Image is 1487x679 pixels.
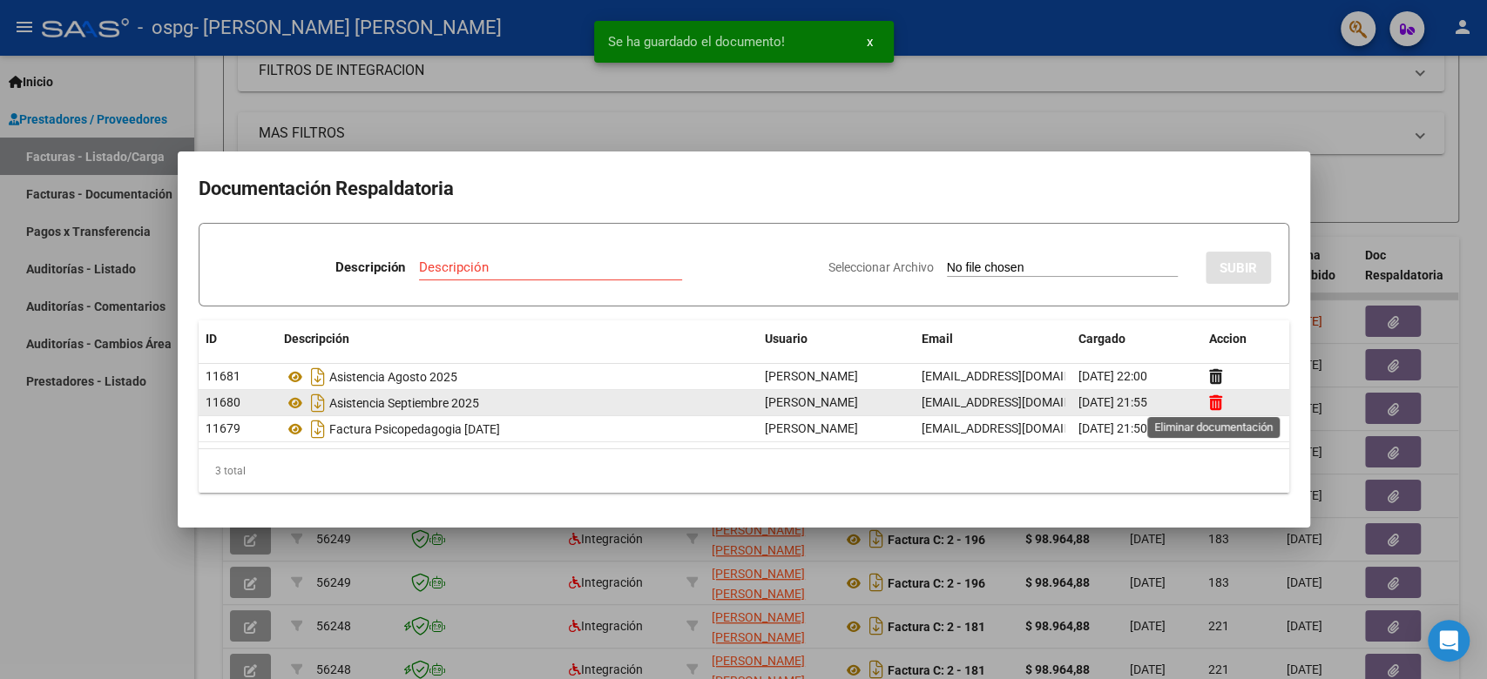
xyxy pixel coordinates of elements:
[1078,369,1147,383] span: [DATE] 22:00
[284,415,751,443] div: Factura Psicopedagogia [DATE]
[1209,332,1247,346] span: Accion
[199,172,1289,205] h2: Documentación Respaldatoria
[1071,320,1202,358] datatable-header-cell: Cargado
[765,369,858,383] span: [PERSON_NAME]
[206,395,240,409] span: 11680
[1202,320,1289,358] datatable-header-cell: Accion
[284,363,751,391] div: Asistencia Agosto 2025
[915,320,1071,358] datatable-header-cell: Email
[828,260,934,274] span: Seleccionar Archivo
[922,332,953,346] span: Email
[922,421,1115,435] span: [EMAIL_ADDRESS][DOMAIN_NAME]
[199,449,1289,493] div: 3 total
[199,320,277,358] datatable-header-cell: ID
[765,395,858,409] span: [PERSON_NAME]
[307,389,329,417] i: Descargar documento
[867,34,873,50] span: x
[284,389,751,417] div: Asistencia Septiembre 2025
[277,320,758,358] datatable-header-cell: Descripción
[206,332,217,346] span: ID
[1078,395,1147,409] span: [DATE] 21:55
[922,395,1115,409] span: [EMAIL_ADDRESS][DOMAIN_NAME]
[765,421,858,435] span: [PERSON_NAME]
[1078,421,1147,435] span: [DATE] 21:50
[335,258,405,278] p: Descripción
[1206,252,1271,284] button: SUBIR
[284,332,349,346] span: Descripción
[1428,620,1470,662] div: Open Intercom Messenger
[1220,260,1257,276] span: SUBIR
[206,421,240,435] span: 11679
[307,363,329,391] i: Descargar documento
[307,415,329,443] i: Descargar documento
[922,369,1115,383] span: [EMAIL_ADDRESS][DOMAIN_NAME]
[206,369,240,383] span: 11681
[608,33,785,50] span: Se ha guardado el documento!
[765,332,808,346] span: Usuario
[853,26,887,57] button: x
[758,320,915,358] datatable-header-cell: Usuario
[1078,332,1125,346] span: Cargado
